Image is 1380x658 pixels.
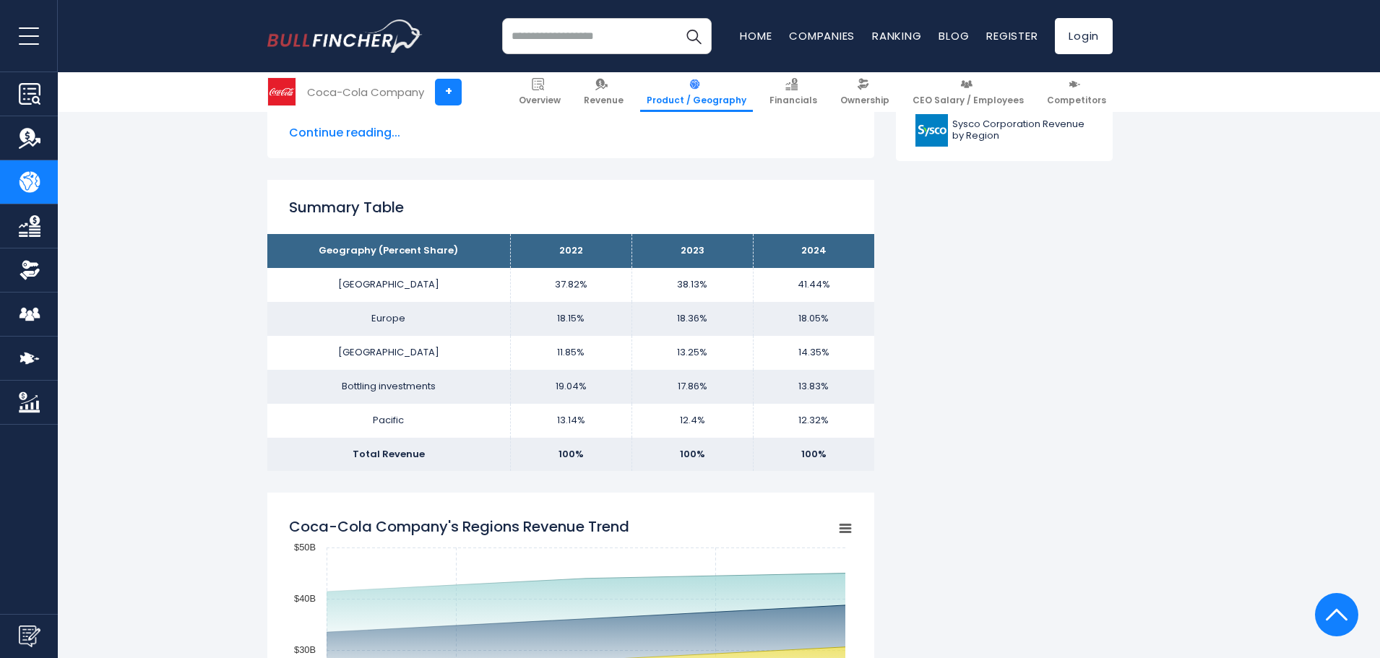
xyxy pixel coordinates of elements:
[510,404,631,438] td: 13.14%
[647,95,746,106] span: Product / Geography
[753,336,874,370] td: 14.35%
[510,234,631,268] th: 2022
[872,28,921,43] a: Ranking
[289,516,629,537] tspan: Coca-Cola Company's Regions Revenue Trend
[268,78,296,105] img: KO logo
[631,302,753,336] td: 18.36%
[913,95,1024,106] span: CEO Salary / Employees
[631,438,753,472] td: 100%
[584,95,624,106] span: Revenue
[631,370,753,404] td: 17.86%
[740,28,772,43] a: Home
[1055,18,1113,54] a: Login
[267,20,423,53] a: Go to homepage
[907,111,1102,150] a: Sysco Corporation Revenue by Region
[267,404,510,438] td: Pacific
[307,84,424,100] div: Coca-Cola Company
[289,114,853,131] li: generated $6.46 B in revenue, representing 14.35% of its total revenue.
[640,72,753,112] a: Product / Geography
[435,79,462,105] a: +
[840,95,889,106] span: Ownership
[631,404,753,438] td: 12.4%
[267,336,510,370] td: [GEOGRAPHIC_DATA]
[753,234,874,268] th: 2024
[267,302,510,336] td: Europe
[753,302,874,336] td: 18.05%
[510,268,631,302] td: 37.82%
[577,72,630,112] a: Revenue
[510,302,631,336] td: 18.15%
[267,20,423,53] img: bullfincher logo
[510,438,631,472] td: 100%
[631,268,753,302] td: 38.13%
[915,114,948,147] img: SYY logo
[789,28,855,43] a: Companies
[510,336,631,370] td: 11.85%
[512,72,567,112] a: Overview
[294,644,316,655] text: $30B
[267,268,510,302] td: [GEOGRAPHIC_DATA]
[952,118,1093,143] span: Sysco Corporation Revenue by Region
[294,593,316,604] text: $40B
[510,370,631,404] td: 19.04%
[986,28,1038,43] a: Register
[753,404,874,438] td: 12.32%
[906,72,1030,112] a: CEO Salary / Employees
[769,95,817,106] span: Financials
[289,196,853,218] h2: Summary Table
[267,438,510,472] td: Total Revenue
[267,234,510,268] th: Geography (Percent Share)
[753,268,874,302] td: 41.44%
[834,72,896,112] a: Ownership
[631,336,753,370] td: 13.25%
[289,124,853,142] span: Continue reading...
[19,259,40,281] img: Ownership
[1047,95,1106,106] span: Competitors
[519,95,561,106] span: Overview
[303,114,433,131] b: [GEOGRAPHIC_DATA]
[294,542,316,553] text: $50B
[631,234,753,268] th: 2023
[1040,72,1113,112] a: Competitors
[939,28,969,43] a: Blog
[753,438,874,472] td: 100%
[763,72,824,112] a: Financials
[753,370,874,404] td: 13.83%
[267,370,510,404] td: Bottling investments
[676,18,712,54] button: Search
